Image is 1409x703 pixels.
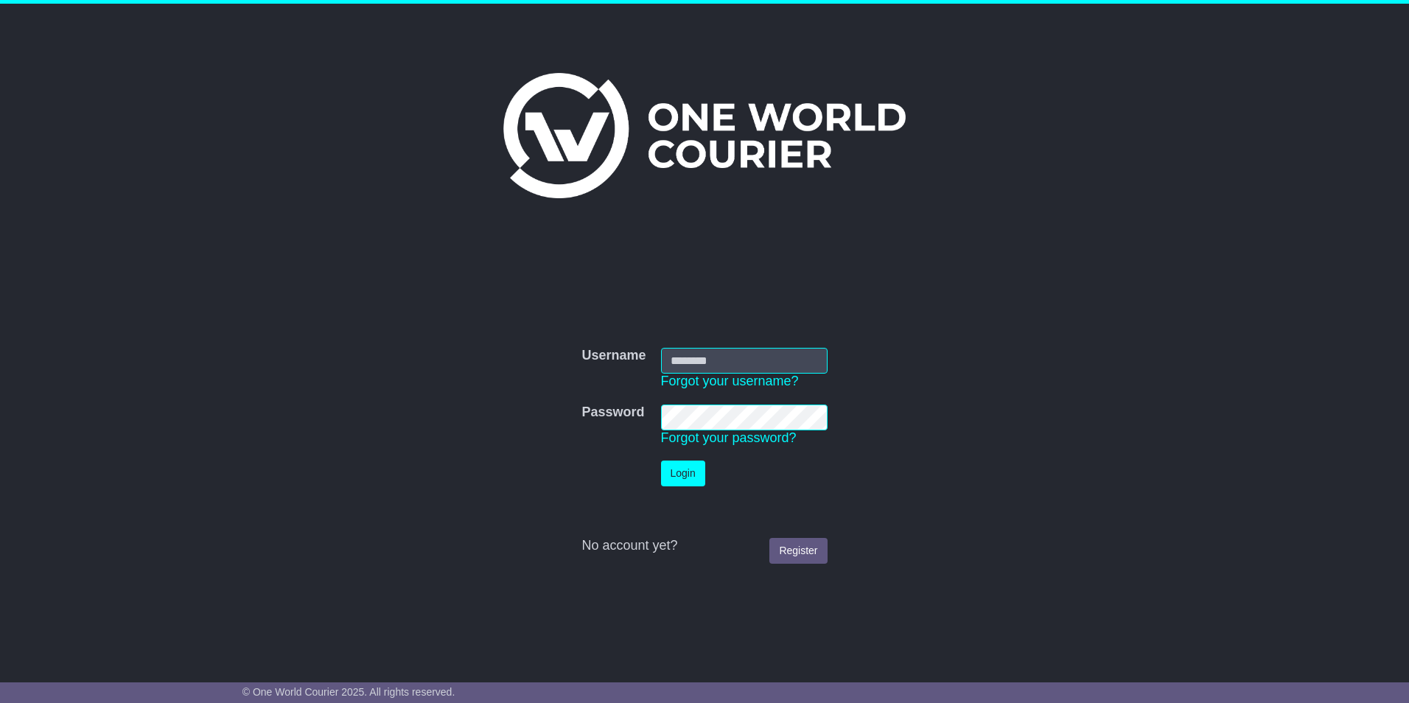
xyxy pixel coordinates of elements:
a: Forgot your username? [661,374,799,388]
label: Password [581,405,644,421]
button: Login [661,461,705,486]
div: No account yet? [581,538,827,554]
span: © One World Courier 2025. All rights reserved. [242,686,455,698]
a: Register [769,538,827,564]
img: One World [503,73,906,198]
label: Username [581,348,646,364]
a: Forgot your password? [661,430,797,445]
